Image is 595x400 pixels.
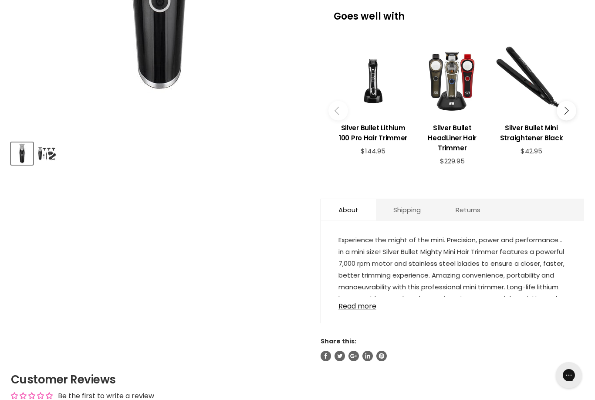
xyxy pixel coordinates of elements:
a: View product:Silver Bullet HeadLiner Hair Trimmer [417,46,487,116]
a: Returns [438,199,498,220]
a: About [321,199,376,220]
button: Silver Bullet Mighty Mini Hair Trimmer [11,142,33,165]
aside: Share this: [321,337,584,361]
h3: Silver Bullet Lithium 100 Pro Hair Trimmer [338,123,409,143]
a: View product:Silver Bullet Mini Straightener Black [496,46,567,116]
span: $229.95 [440,156,465,166]
h3: Silver Bullet HeadLiner Hair Trimmer [417,123,487,153]
img: Silver Bullet Mighty Mini Hair Trimmer [12,143,32,164]
div: Product thumbnails [10,140,308,165]
iframe: Gorgias live chat messenger [551,359,586,391]
a: View product:Silver Bullet Lithium 100 Pro Hair Trimmer [338,46,409,116]
h3: Silver Bullet Mini Straightener Black [496,123,567,143]
a: Shipping [376,199,438,220]
a: View product:Silver Bullet HeadLiner Hair Trimmer [417,116,487,157]
a: Read more [338,297,567,310]
p: Experience the might of the mini. Precision, power and performance… in a mini size! Silver Bullet... [338,234,567,330]
span: Share this: [321,337,356,346]
span: $42.95 [521,146,542,156]
span: $144.95 [361,146,385,156]
a: View product:Silver Bullet Mini Straightener Black [496,116,567,147]
a: View product:Silver Bullet Lithium 100 Pro Hair Trimmer [338,116,409,147]
h2: Customer Reviews [11,372,584,387]
img: Silver Bullet Mighty Mini Hair Trimmer [37,143,57,164]
button: Silver Bullet Mighty Mini Hair Trimmer [36,142,58,165]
